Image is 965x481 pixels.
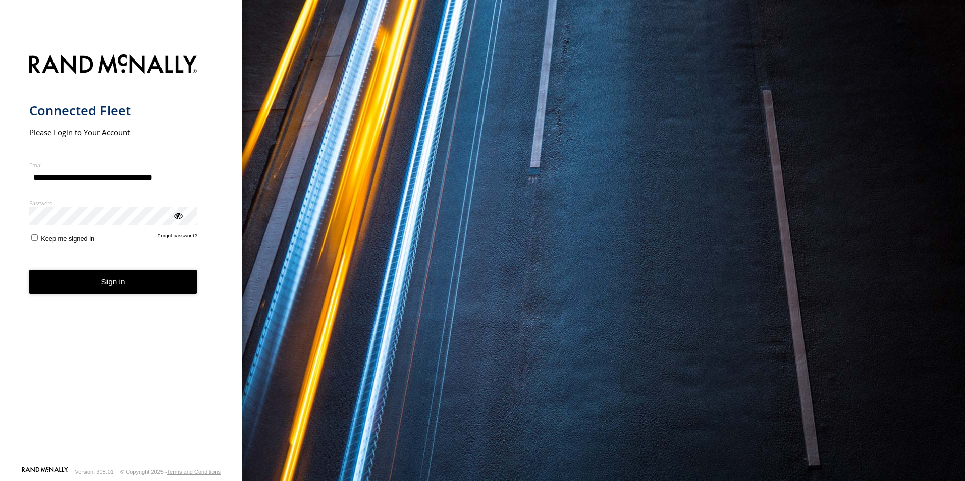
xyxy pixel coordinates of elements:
[29,199,197,207] label: Password
[29,102,197,119] h1: Connected Fleet
[29,127,197,137] h2: Please Login to Your Account
[29,161,197,169] label: Email
[41,235,94,243] span: Keep me signed in
[29,52,197,78] img: Rand McNally
[173,210,183,220] div: ViewPassword
[31,234,38,241] input: Keep me signed in
[29,48,213,466] form: main
[22,467,68,477] a: Visit our Website
[158,233,197,243] a: Forgot password?
[29,270,197,294] button: Sign in
[75,469,114,475] div: Version: 308.01
[167,469,221,475] a: Terms and Conditions
[120,469,221,475] div: © Copyright 2025 -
